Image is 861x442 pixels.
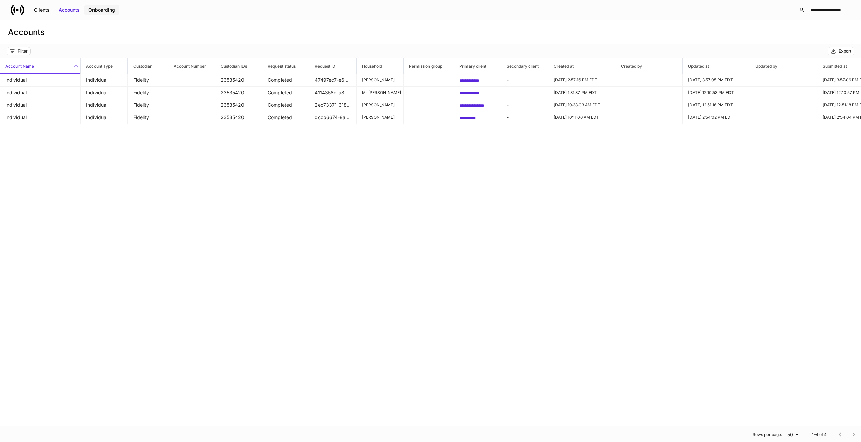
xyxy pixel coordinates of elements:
p: [DATE] 2:57:16 PM EDT [554,77,610,83]
td: 47497ec7-e684-43e2-8059-7181c18238ca [309,74,357,87]
span: Custodian [128,58,168,74]
td: 2025-07-09T16:51:16.744Z [683,99,750,111]
h6: Created by [615,63,642,69]
div: Onboarding [88,7,115,13]
td: Fidelity [128,74,168,87]
h6: Created at [548,63,574,69]
p: [PERSON_NAME] [362,115,398,120]
h6: Updated by [750,63,777,69]
h6: Permission group [404,63,442,69]
p: - [507,89,542,96]
td: 23535420 [215,87,262,99]
h6: Custodian [128,63,152,69]
td: 2025-06-27T14:38:03.637Z [548,99,615,111]
p: - [507,77,542,83]
td: Completed [262,74,309,87]
div: Filter [18,48,28,54]
span: Updated by [750,58,817,74]
button: Clients [30,5,54,15]
span: Request status [262,58,309,74]
div: Clients [34,7,50,13]
p: [DATE] 12:10:53 PM EDT [688,90,744,95]
p: [PERSON_NAME] [362,77,398,83]
td: 2025-08-24T18:54:02.237Z [683,111,750,124]
td: Individual [81,99,128,111]
div: Export [839,48,851,54]
span: Created at [548,58,615,74]
td: 4114358d-a877-447b-abaf-749cc124a1f1 [309,87,357,99]
h6: Request status [262,63,296,69]
p: [DATE] 1:31:37 PM EDT [554,90,610,95]
td: Individual [81,87,128,99]
p: 1–4 of 4 [812,432,827,437]
td: 2025-05-02T17:31:37.884Z [548,87,615,99]
h6: Primary client [454,63,486,69]
button: Filter [7,47,31,55]
p: [DATE] 10:11:06 AM EDT [554,115,610,120]
h6: Household [357,63,382,69]
td: Completed [262,87,309,99]
h6: Custodian IDs [215,63,247,69]
td: Fidelity [128,111,168,124]
div: 50 [785,431,801,438]
h6: Updated at [683,63,709,69]
span: Household [357,58,403,74]
p: [DATE] 3:57:05 PM EDT [688,77,744,83]
h6: Secondary client [501,63,539,69]
p: [DATE] 10:38:03 AM EDT [554,102,610,108]
td: 23535420 [215,111,262,124]
span: Created by [615,58,682,74]
td: Individual [81,111,128,124]
span: Updated at [683,58,750,74]
p: - [507,102,542,108]
span: Custodian IDs [215,58,262,74]
td: Fidelity [128,99,168,111]
span: Account Type [81,58,127,74]
span: Secondary client [501,58,548,74]
td: bb0562a4-a322-4836-be0d-ea2211bcc673 [454,74,501,87]
td: 2025-06-19T16:10:53.643Z [683,87,750,99]
td: dccb6674-8a2c-4027-aa9b-7c5cd33badd5 [309,111,357,124]
button: Onboarding [84,5,119,15]
td: 2025-08-18T14:11:06.877Z [548,111,615,124]
p: Rows per page: [753,432,782,437]
td: Completed [262,111,309,124]
h6: Request ID [309,63,335,69]
p: Mr [PERSON_NAME] [362,90,398,95]
span: Permission group [404,58,454,74]
td: 9a6d52c5-e475-4df6-81a1-6017194b7ec5 [454,87,501,99]
td: Individual [81,74,128,87]
button: Export [828,47,854,55]
td: 23535420 [215,99,262,111]
td: 23535420 [215,74,262,87]
td: 2ec73371-318d-4bf0-8a53-5eca5e462c9b [309,99,357,111]
h6: Account Number [168,63,206,69]
td: 2025-04-06T19:57:05.850Z [683,74,750,87]
span: Request ID [309,58,356,74]
span: Primary client [454,58,501,74]
td: Fidelity [128,87,168,99]
p: [PERSON_NAME] [362,102,398,108]
td: 2025-04-04T18:57:16.921Z [548,74,615,87]
td: 223ddb07-1aea-48b2-9a30-a251652177d5 [454,99,501,111]
p: [DATE] 12:51:16 PM EDT [688,102,744,108]
td: 1be2a5f7-44ff-4099-9c82-df2ee6b74542 [454,111,501,124]
td: Completed [262,99,309,111]
h3: Accounts [8,27,45,38]
button: Accounts [54,5,84,15]
div: Accounts [59,7,80,13]
h6: Account Type [81,63,113,69]
p: [DATE] 2:54:02 PM EDT [688,115,744,120]
p: - [507,114,542,121]
span: Account Number [168,58,215,74]
h6: Submitted at [817,63,847,69]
